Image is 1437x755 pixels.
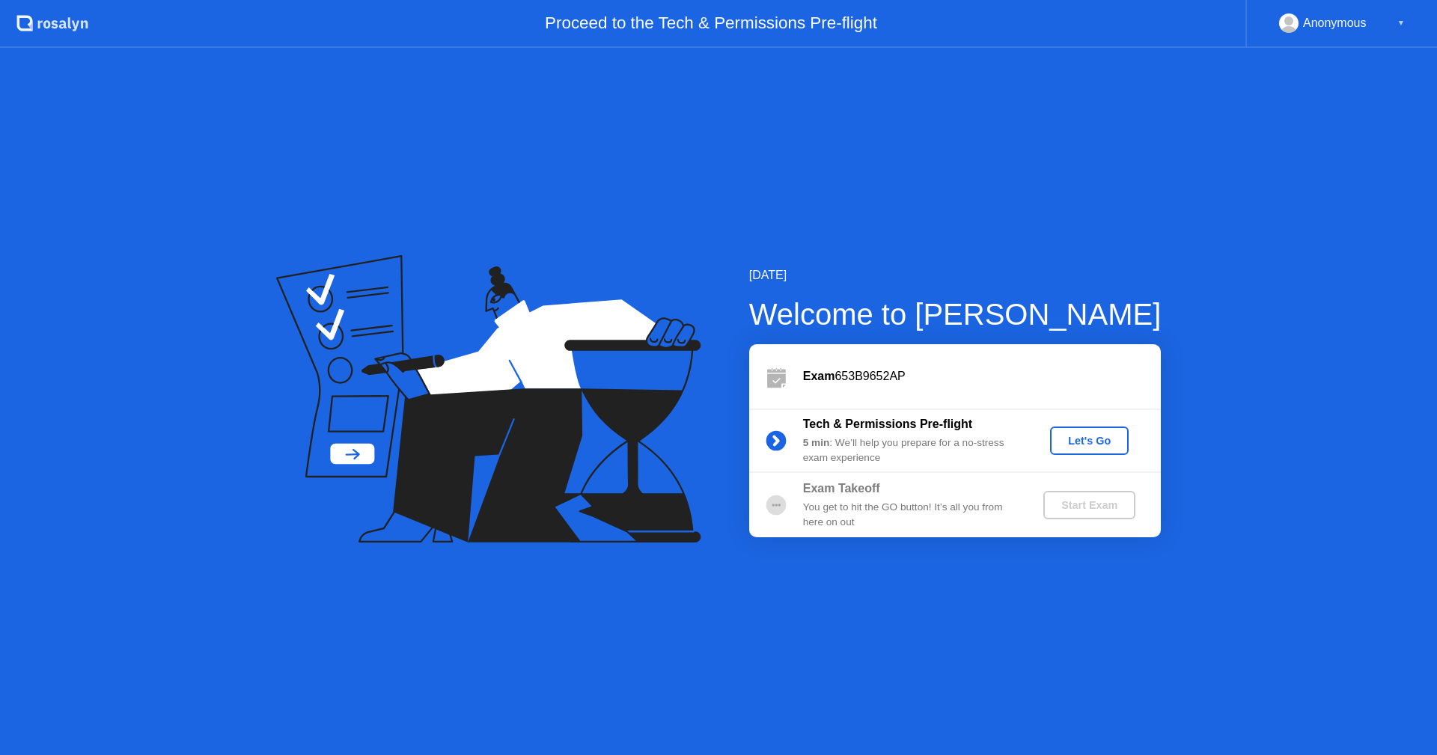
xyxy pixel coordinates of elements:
div: [DATE] [749,266,1162,284]
div: Let's Go [1056,435,1123,447]
div: Anonymous [1303,13,1367,33]
b: Exam Takeoff [803,482,880,495]
b: 5 min [803,437,830,448]
b: Exam [803,370,835,382]
button: Start Exam [1043,491,1135,519]
div: Start Exam [1049,499,1129,511]
b: Tech & Permissions Pre-flight [803,418,972,430]
div: You get to hit the GO button! It’s all you from here on out [803,500,1019,531]
button: Let's Go [1050,427,1129,455]
div: Welcome to [PERSON_NAME] [749,292,1162,337]
div: : We’ll help you prepare for a no-stress exam experience [803,435,1019,466]
div: 653B9652AP [803,367,1161,385]
div: ▼ [1397,13,1405,33]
